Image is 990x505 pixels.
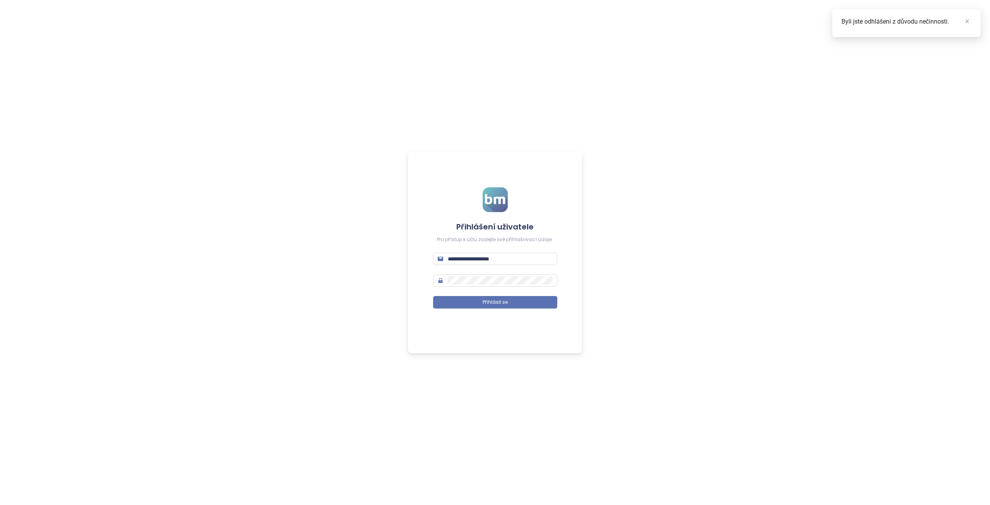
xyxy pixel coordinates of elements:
[438,278,443,283] span: lock
[438,256,443,262] span: mail
[433,296,557,308] button: Přihlásit se
[433,221,557,232] h4: Přihlášení uživatele
[483,187,508,212] img: logo
[964,19,970,24] span: close
[841,17,971,26] div: Byli jste odhlášeni z důvodu nečinnosti.
[483,299,508,306] span: Přihlásit se
[433,236,557,243] div: Pro přístup k účtu zadejte své přihlašovací údaje.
